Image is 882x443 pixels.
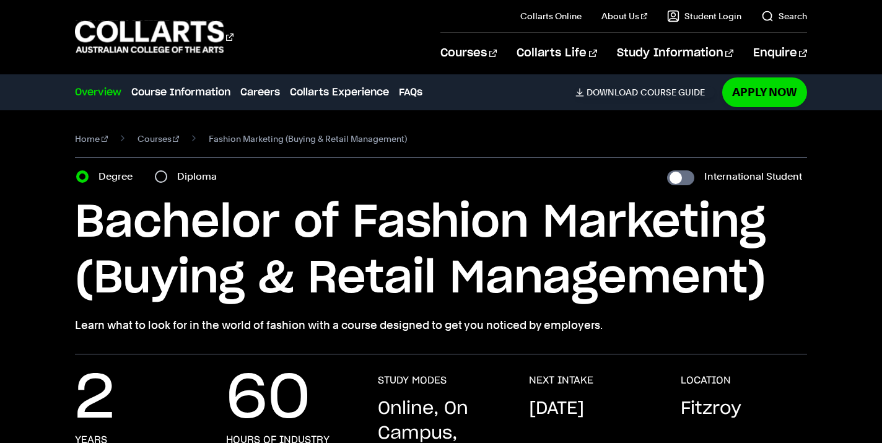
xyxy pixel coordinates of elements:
[290,85,389,100] a: Collarts Experience
[177,168,224,185] label: Diploma
[75,130,108,147] a: Home
[75,317,807,334] p: Learn what to look for in the world of fashion with a course designed to get you noticed by emplo...
[399,85,422,100] a: FAQs
[209,130,407,147] span: Fashion Marketing (Buying & Retail Management)
[529,374,593,387] h3: NEXT INTAKE
[617,33,733,74] a: Study Information
[131,85,230,100] a: Course Information
[722,77,807,107] a: Apply Now
[575,87,715,98] a: DownloadCourse Guide
[138,130,180,147] a: Courses
[601,10,647,22] a: About Us
[587,87,638,98] span: Download
[520,10,582,22] a: Collarts Online
[440,33,497,74] a: Courses
[753,33,807,74] a: Enquire
[681,397,741,421] p: Fitzroy
[517,33,596,74] a: Collarts Life
[75,374,115,424] p: 2
[75,195,807,307] h1: Bachelor of Fashion Marketing (Buying & Retail Management)
[667,10,741,22] a: Student Login
[98,168,140,185] label: Degree
[761,10,807,22] a: Search
[681,374,731,387] h3: LOCATION
[75,85,121,100] a: Overview
[529,397,584,421] p: [DATE]
[75,19,234,55] div: Go to homepage
[240,85,280,100] a: Careers
[704,168,802,185] label: International Student
[226,374,310,424] p: 60
[378,374,447,387] h3: STUDY MODES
